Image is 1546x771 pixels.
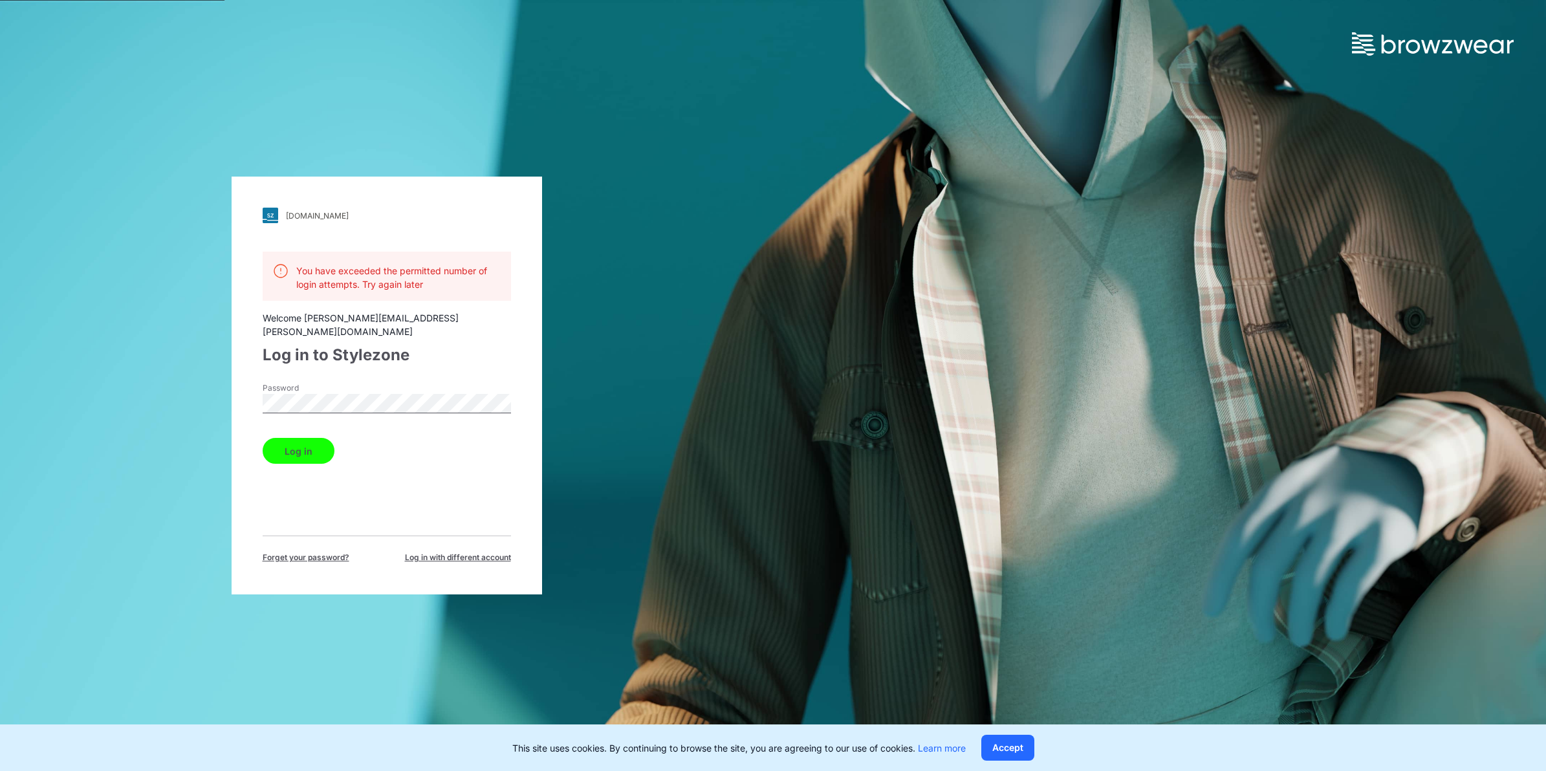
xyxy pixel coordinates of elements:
[981,735,1034,761] button: Accept
[263,208,278,223] img: svg+xml;base64,PHN2ZyB3aWR0aD0iMjgiIGhlaWdodD0iMjgiIHZpZXdCb3g9IjAgMCAyOCAyOCIgZmlsbD0ibm9uZSIgeG...
[1352,32,1514,56] img: browzwear-logo.73288ffb.svg
[263,343,511,367] div: Log in to Stylezone
[263,438,334,464] button: Log in
[273,263,289,279] img: svg+xml;base64,PHN2ZyB3aWR0aD0iMjQiIGhlaWdodD0iMjQiIHZpZXdCb3g9IjAgMCAyNCAyNCIgZmlsbD0ibm9uZSIgeG...
[263,208,511,223] a: [DOMAIN_NAME]
[286,211,349,221] div: [DOMAIN_NAME]
[405,552,511,563] span: Log in with different account
[263,311,511,338] div: Welcome [PERSON_NAME][EMAIL_ADDRESS][PERSON_NAME][DOMAIN_NAME]
[918,743,966,754] a: Learn more
[263,552,349,563] span: Forget your password?
[296,264,501,291] p: You have exceeded the permitted number of login attempts. Try again later
[263,382,353,394] label: Password
[512,741,966,755] p: This site uses cookies. By continuing to browse the site, you are agreeing to our use of cookies.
